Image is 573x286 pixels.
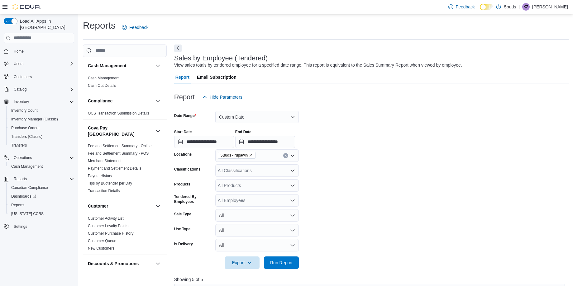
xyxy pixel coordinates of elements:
span: Transaction Details [88,188,120,193]
button: All [215,224,299,237]
button: Operations [1,153,77,162]
h3: Cash Management [88,63,127,69]
a: Customer Loyalty Points [88,224,128,228]
div: Keith Ziemann [522,3,530,11]
button: Inventory Count [6,106,77,115]
span: Transfers (Classic) [9,133,74,140]
span: Feedback [456,4,475,10]
a: Inventory Manager (Classic) [9,115,60,123]
span: Catalog [14,87,26,92]
a: Customer Purchase History [88,231,134,236]
span: Payout History [88,173,112,178]
span: Load All Apps in [GEOGRAPHIC_DATA] [17,18,74,30]
span: Home [14,49,24,54]
span: Inventory [11,98,74,105]
a: OCS Transaction Submission Details [88,111,149,115]
a: Dashboards [6,192,77,201]
div: Cova Pay [GEOGRAPHIC_DATA] [83,142,167,197]
span: Transfers [9,142,74,149]
button: Customer [88,203,153,209]
button: Inventory Manager (Classic) [6,115,77,124]
span: Settings [14,224,27,229]
span: Settings [11,223,74,230]
span: Run Report [270,260,293,266]
span: Transfers (Classic) [11,134,42,139]
input: Dark Mode [480,4,493,10]
label: Locations [174,152,192,157]
span: Reports [11,203,24,208]
label: Tendered By Employees [174,194,213,204]
button: Operations [11,154,35,162]
div: Customer [83,215,167,255]
span: Report [175,71,189,83]
button: Purchase Orders [6,124,77,132]
button: Users [1,59,77,68]
a: Home [11,48,26,55]
button: Custom Date [215,111,299,123]
button: [US_STATE] CCRS [6,209,77,218]
button: Reports [6,201,77,209]
button: Users [11,60,26,68]
button: Home [1,47,77,56]
button: Cash Management [88,63,153,69]
button: Cova Pay [GEOGRAPHIC_DATA] [154,127,162,135]
button: Cova Pay [GEOGRAPHIC_DATA] [88,125,153,137]
span: Dashboards [9,193,74,200]
span: Customers [11,73,74,80]
a: Feedback [119,21,151,34]
button: Catalog [1,85,77,94]
button: Open list of options [290,198,295,203]
a: Transfers (Classic) [9,133,45,140]
p: [PERSON_NAME] [532,3,568,11]
span: Inventory Count [9,107,74,114]
a: Cash Out Details [88,83,116,88]
span: 5Buds - Nipawin [218,152,255,159]
button: Remove 5Buds - Nipawin from selection in this group [249,153,253,157]
span: Reports [9,201,74,209]
button: Next [174,45,182,52]
input: Press the down key to open a popover containing a calendar. [174,136,234,148]
button: Clear input [283,153,288,158]
span: Feedback [129,24,148,30]
a: [US_STATE] CCRS [9,210,46,218]
a: Feedback [446,1,477,13]
p: Showing 5 of 5 [174,276,569,283]
span: Inventory Manager (Classic) [9,115,74,123]
label: Start Date [174,129,192,134]
span: Cash Management [88,76,119,81]
label: Classifications [174,167,201,172]
h3: Discounts & Promotions [88,260,139,267]
span: Users [14,61,23,66]
img: Cova [12,4,41,10]
button: All [215,239,299,251]
span: Payment and Settlement Details [88,166,141,171]
a: Merchant Statement [88,159,122,163]
a: Inventory Count [9,107,40,114]
span: Hide Parameters [210,94,242,100]
label: Use Type [174,227,190,232]
p: | [518,3,520,11]
span: Cash Management [9,163,74,170]
span: Operations [11,154,74,162]
span: Canadian Compliance [9,184,74,191]
a: Tips by Budtender per Day [88,181,132,185]
span: Customer Loyalty Points [88,223,128,228]
a: Settings [11,223,30,230]
a: Customer Queue [88,239,116,243]
span: Transfers [11,143,27,148]
div: Cash Management [83,74,167,92]
button: Discounts & Promotions [88,260,153,267]
button: Inventory [1,97,77,106]
button: Reports [11,175,29,183]
h3: Customer [88,203,108,209]
button: Catalog [11,86,29,93]
span: Reports [11,175,74,183]
span: Inventory Count [11,108,38,113]
a: Canadian Compliance [9,184,50,191]
span: Purchase Orders [11,125,40,130]
h3: Report [174,93,195,101]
